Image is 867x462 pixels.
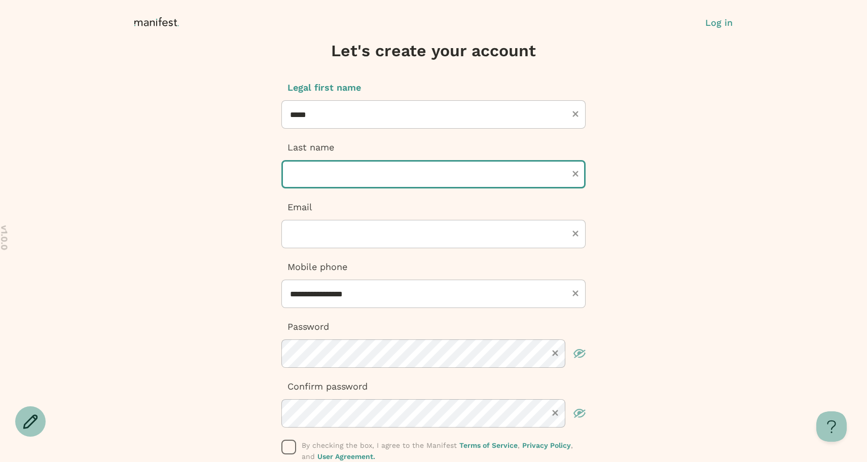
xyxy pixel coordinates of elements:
[281,81,586,94] p: Legal first name
[281,380,586,393] p: Confirm password
[522,441,571,449] a: Privacy Policy
[281,260,586,274] p: Mobile phone
[459,441,518,449] a: Terms of Service
[317,452,375,460] a: User Agreement.
[705,16,733,29] button: Log in
[281,141,586,154] p: Last name
[281,41,586,61] h3: Let's create your account
[281,320,586,333] p: Password
[281,201,586,214] p: Email
[302,441,573,460] span: By checking the box, I agree to the Manifest , , and
[816,411,847,442] iframe: Toggle Customer Support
